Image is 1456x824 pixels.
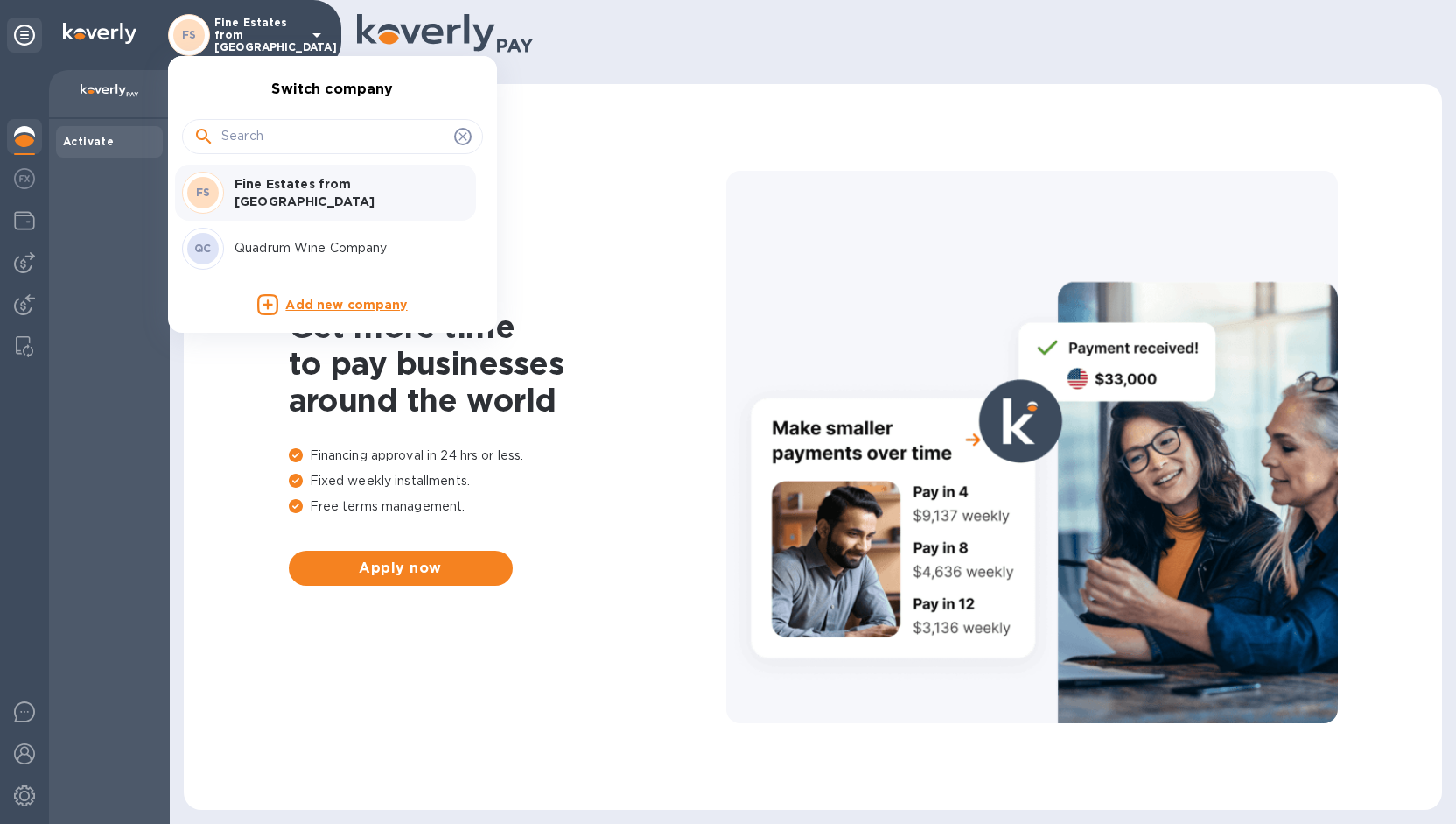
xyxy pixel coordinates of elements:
p: Fine Estates from [GEOGRAPHIC_DATA] [234,175,455,210]
b: QC [194,242,212,255]
p: Add new company [285,296,407,315]
p: Quadrum Wine Company [234,239,455,257]
b: FS [196,186,211,199]
input: Search [221,123,447,150]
